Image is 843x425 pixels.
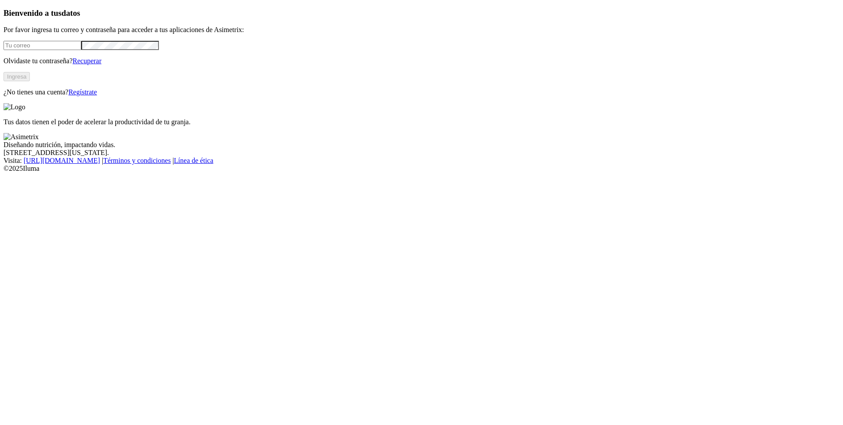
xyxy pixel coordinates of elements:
[4,133,39,141] img: Asimetrix
[4,57,839,65] p: Olvidaste tu contraseña?
[68,88,97,96] a: Regístrate
[4,8,839,18] h3: Bienvenido a tus
[4,26,839,34] p: Por favor ingresa tu correo y contraseña para acceder a tus aplicaciones de Asimetrix:
[103,157,171,164] a: Términos y condiciones
[72,57,101,65] a: Recuperar
[4,88,839,96] p: ¿No tienes una cuenta?
[4,165,839,173] div: © 2025 Iluma
[24,157,100,164] a: [URL][DOMAIN_NAME]
[4,41,81,50] input: Tu correo
[4,157,839,165] div: Visita : | |
[4,72,30,81] button: Ingresa
[4,103,25,111] img: Logo
[61,8,80,18] span: datos
[4,149,839,157] div: [STREET_ADDRESS][US_STATE].
[4,141,839,149] div: Diseñando nutrición, impactando vidas.
[4,118,839,126] p: Tus datos tienen el poder de acelerar la productividad de tu granja.
[174,157,213,164] a: Línea de ética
